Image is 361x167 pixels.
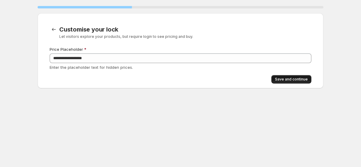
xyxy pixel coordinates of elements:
[59,34,311,39] p: Let visitors explore your products, but require login to see pricing and buy.
[59,26,118,33] span: Customise your lock
[50,65,133,70] span: Enter the placeholder text for hidden prices.
[275,77,308,82] span: Save and continue
[271,75,311,83] button: Save and continue
[50,47,83,52] span: Price Placeholder
[50,25,58,34] button: CustomisationStep.backToTemplates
